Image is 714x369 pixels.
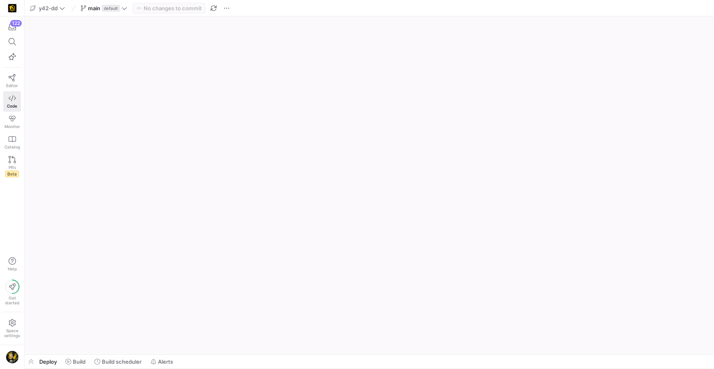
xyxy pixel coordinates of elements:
a: https://storage.googleapis.com/y42-prod-data-exchange/images/uAsz27BndGEK0hZWDFeOjoxA7jCwgK9jE472... [3,1,21,15]
span: Build scheduler [102,358,142,365]
a: Catalog [3,132,21,153]
span: Beta [5,171,19,177]
button: Alerts [147,355,177,369]
img: https://storage.googleapis.com/y42-prod-data-exchange/images/TkyYhdVHAhZk5dk8nd6xEeaFROCiqfTYinc7... [6,351,19,364]
button: Getstarted [3,277,21,308]
a: Spacesettings [3,315,21,342]
a: Editor [3,71,21,91]
span: Space settings [4,328,20,338]
span: Get started [5,295,19,305]
span: Alerts [158,358,173,365]
div: 122 [10,20,22,27]
a: Monitor [3,112,21,132]
button: 122 [3,20,21,34]
span: Editor [6,83,18,88]
span: Code [7,103,17,108]
span: default [102,5,120,11]
span: PRs [9,165,16,170]
button: Help [3,254,21,275]
span: main [88,5,100,11]
span: Deploy [39,358,57,365]
button: Build scheduler [91,355,145,369]
img: https://storage.googleapis.com/y42-prod-data-exchange/images/uAsz27BndGEK0hZWDFeOjoxA7jCwgK9jE472... [8,4,16,12]
span: y42-dd [39,5,58,11]
a: Code [3,91,21,112]
button: https://storage.googleapis.com/y42-prod-data-exchange/images/TkyYhdVHAhZk5dk8nd6xEeaFROCiqfTYinc7... [3,349,21,366]
button: maindefault [79,3,129,13]
span: Catalog [5,144,20,149]
span: Monitor [5,124,20,129]
a: PRsBeta [3,153,21,180]
span: Help [7,266,17,271]
span: Build [73,358,86,365]
button: Build [62,355,89,369]
button: y42-dd [28,3,67,13]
